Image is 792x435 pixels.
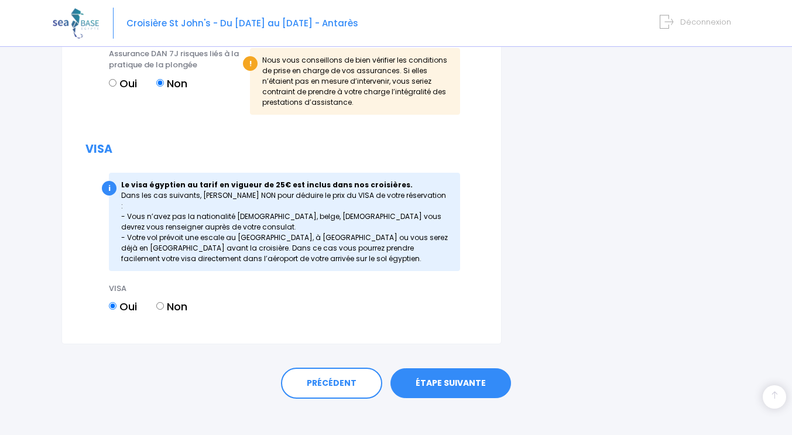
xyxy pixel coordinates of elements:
[109,302,116,310] input: Oui
[281,368,382,399] a: PRÉCÉDENT
[680,16,731,28] span: Déconnexion
[109,76,137,91] label: Oui
[85,143,478,156] h2: VISA
[126,17,358,29] span: Croisière St John's - Du [DATE] au [DATE] - Antarès
[156,76,187,91] label: Non
[156,79,164,87] input: Non
[109,299,137,314] label: Oui
[109,79,116,87] input: Oui
[109,283,126,294] span: VISA
[102,181,116,196] div: i
[156,302,164,310] input: Non
[250,48,460,115] div: Nous vous conseillons de bien vérifier les conditions de prise en charge de vos assurances. Si el...
[109,173,460,271] div: Dans les cas suivants, [PERSON_NAME] NON pour déduire le prix du VISA de votre réservation : - Vo...
[243,56,258,71] div: !
[121,180,413,190] strong: Le visa égyptien au tarif en vigueur de 25€ est inclus dans nos croisières.
[390,368,511,399] a: ÉTAPE SUIVANTE
[109,48,239,71] span: Assurance DAN 7J risques liés à la pratique de la plongée
[156,299,187,314] label: Non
